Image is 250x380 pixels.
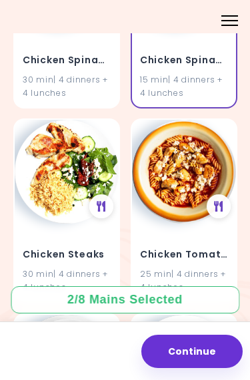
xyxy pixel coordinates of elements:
[23,73,111,98] div: 30 min | 4 dinners + 4 lunches
[23,49,111,71] h4: Chicken Spinach Casserole
[207,194,231,218] div: See Meal Plan
[89,194,113,218] div: See Meal Plan
[140,49,228,71] h4: Chicken Spinach Pasta Salad
[58,291,193,308] div: 2 / 8 Mains Selected
[140,268,228,293] div: 25 min | 4 dinners + 4 lunches
[141,335,243,368] button: Continue
[140,244,228,266] h4: Chicken Tomato Mac Soup
[140,73,228,98] div: 15 min | 4 dinners + 4 lunches
[23,268,111,293] div: 30 min | 4 dinners + 4 lunches
[23,244,111,266] h4: Chicken Steaks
